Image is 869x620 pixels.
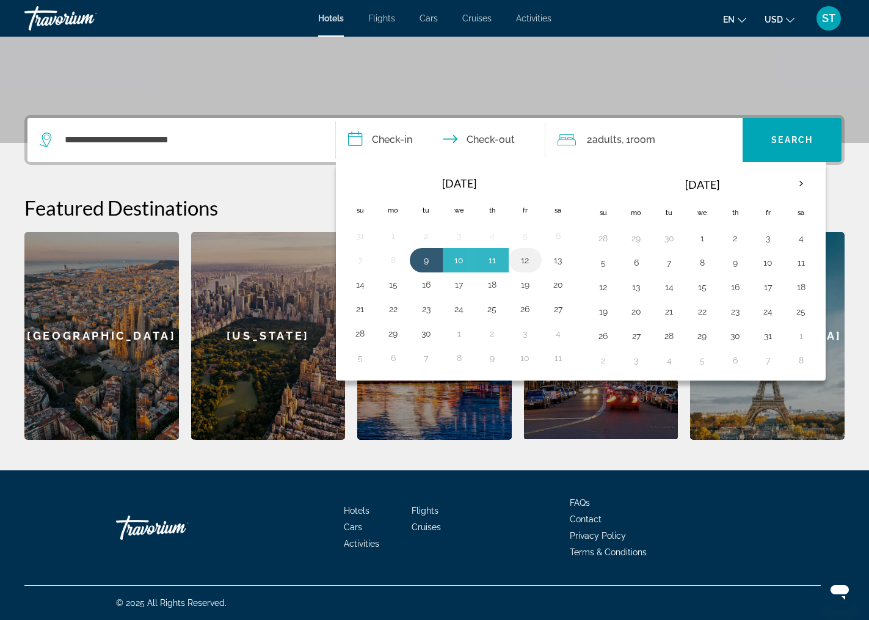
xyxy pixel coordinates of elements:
button: Day 8 [693,254,712,271]
th: [DATE] [377,170,542,197]
a: [US_STATE] [191,232,346,440]
a: Cars [420,13,438,23]
span: © 2025 All Rights Reserved. [116,598,227,608]
button: Day 1 [693,230,712,247]
button: Day 26 [515,301,535,318]
button: Day 17 [758,279,778,296]
button: Day 1 [449,325,469,342]
button: Day 6 [384,349,403,367]
span: Contact [570,514,602,524]
a: Cars [344,522,362,532]
button: Day 20 [548,276,568,293]
th: [DATE] [620,170,785,199]
span: , 1 [622,131,655,148]
button: Day 18 [791,279,811,296]
button: Day 28 [594,230,613,247]
button: Day 5 [693,352,712,369]
button: Day 15 [693,279,712,296]
div: Search widget [27,118,842,162]
a: Travorium [116,509,238,546]
button: Day 27 [627,327,646,345]
span: USD [765,15,783,24]
button: Day 27 [548,301,568,318]
a: Activities [344,539,379,549]
button: Check in and out dates [336,118,545,162]
button: Day 30 [416,325,436,342]
button: Day 4 [791,230,811,247]
span: Hotels [344,506,369,516]
button: Day 6 [627,254,646,271]
button: Day 3 [627,352,646,369]
button: Day 21 [351,301,370,318]
span: ST [822,12,835,24]
button: Day 2 [594,352,613,369]
button: Day 25 [482,301,502,318]
button: Day 4 [548,325,568,342]
button: Day 24 [758,303,778,320]
button: Day 17 [449,276,469,293]
button: Day 14 [660,279,679,296]
a: Travorium [24,2,147,34]
button: Day 29 [384,325,403,342]
button: Change language [723,10,746,28]
button: Day 19 [515,276,535,293]
span: Adults [592,134,622,145]
button: Day 4 [660,352,679,369]
button: Day 6 [548,227,568,244]
button: Day 25 [791,303,811,320]
button: Search [743,118,842,162]
button: Day 4 [482,227,502,244]
a: Cruises [412,522,441,532]
button: Day 22 [693,303,712,320]
button: Day 15 [384,276,403,293]
a: [GEOGRAPHIC_DATA] [24,232,179,440]
button: Day 31 [758,327,778,345]
button: User Menu [813,5,845,31]
span: Room [630,134,655,145]
button: Day 12 [515,252,535,269]
button: Day 2 [482,325,502,342]
button: Day 29 [693,327,712,345]
button: Day 3 [758,230,778,247]
button: Day 14 [351,276,370,293]
button: Day 18 [482,276,502,293]
button: Day 11 [791,254,811,271]
button: Day 2 [416,227,436,244]
a: Activities [516,13,551,23]
a: Privacy Policy [570,531,626,541]
button: Day 13 [627,279,646,296]
button: Day 22 [384,301,403,318]
button: Day 10 [449,252,469,269]
button: Day 26 [594,327,613,345]
a: FAQs [570,498,590,508]
button: Day 12 [594,279,613,296]
button: Day 19 [594,303,613,320]
button: Day 8 [791,352,811,369]
button: Day 3 [449,227,469,244]
button: Day 11 [482,252,502,269]
button: Day 8 [384,252,403,269]
button: Day 9 [482,349,502,367]
button: Day 5 [594,254,613,271]
a: Hotels [318,13,344,23]
button: Day 9 [416,252,436,269]
button: Day 9 [725,254,745,271]
button: Day 7 [660,254,679,271]
button: Day 20 [627,303,646,320]
a: Flights [368,13,395,23]
span: Cruises [462,13,492,23]
button: Day 3 [515,325,535,342]
button: Day 1 [384,227,403,244]
button: Day 5 [351,349,370,367]
button: Day 23 [416,301,436,318]
button: Day 24 [449,301,469,318]
button: Day 7 [416,349,436,367]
